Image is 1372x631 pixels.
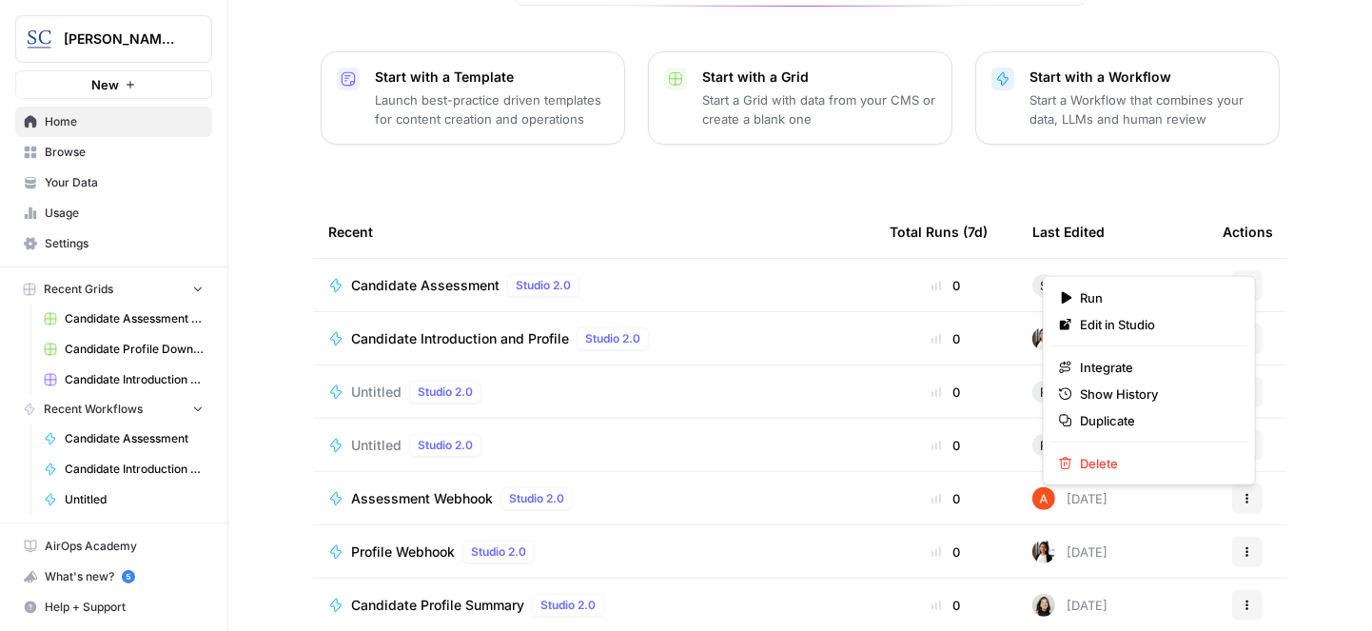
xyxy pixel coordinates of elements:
[890,596,1002,615] div: 0
[351,436,402,455] span: Untitled
[35,365,212,395] a: Candidate Introduction Download Sheet
[328,381,859,404] a: UntitledStudio 2.0
[328,594,859,617] a: Candidate Profile SummaryStudio 2.0
[45,174,204,191] span: Your Data
[328,327,859,350] a: Candidate Introduction and ProfileStudio 2.0
[35,334,212,365] a: Candidate Profile Download Sheet
[35,484,212,515] a: Untitled
[516,277,571,294] span: Studio 2.0
[1080,385,1232,404] span: Show History
[1032,487,1107,510] div: [DATE]
[15,562,212,592] button: What's new? 5
[418,437,473,454] span: Studio 2.0
[975,51,1280,145] button: Start with a WorkflowStart a Workflow that combines your data, LLMs and human review
[1080,288,1232,307] span: Run
[65,371,204,388] span: Candidate Introduction Download Sheet
[35,454,212,484] a: Candidate Introduction and Profile
[1029,90,1264,128] p: Start a Workflow that combines your data, LLMs and human review
[540,597,596,614] span: Studio 2.0
[15,168,212,198] a: Your Data
[44,281,113,298] span: Recent Grids
[890,206,988,258] div: Total Runs (7d)
[1032,594,1055,617] img: t5ef5oef8zpw1w4g2xghobes91mw
[328,541,859,563] a: Profile WebhookStudio 2.0
[65,461,204,478] span: Candidate Introduction and Profile
[1032,541,1055,563] img: xqjo96fmx1yk2e67jao8cdkou4un
[351,276,500,295] span: Candidate Assessment
[64,30,179,49] span: [PERSON_NAME] [GEOGRAPHIC_DATA]
[45,144,204,161] span: Browse
[1032,327,1107,350] div: [DATE]
[45,235,204,252] span: Settings
[1032,541,1107,563] div: [DATE]
[15,107,212,137] a: Home
[351,383,402,402] span: Untitled
[45,205,204,222] span: Usage
[15,15,212,63] button: Workspace: Stanton Chase Nashville
[648,51,952,145] button: Start with a GridStart a Grid with data from your CMS or create a blank one
[1032,594,1107,617] div: [DATE]
[471,543,526,561] span: Studio 2.0
[126,572,130,582] text: 5
[1032,327,1055,350] img: xqjo96fmx1yk2e67jao8cdkou4un
[351,542,455,562] span: Profile Webhook
[15,531,212,562] a: AirOps Academy
[351,596,524,615] span: Candidate Profile Summary
[15,198,212,228] a: Usage
[890,542,1002,562] div: 0
[65,341,204,358] span: Candidate Profile Download Sheet
[351,329,569,348] span: Candidate Introduction and Profile
[15,395,212,424] button: Recent Workflows
[509,490,564,507] span: Studio 2.0
[45,538,204,555] span: AirOps Academy
[1032,487,1055,510] img: cje7zb9ux0f2nqyv5qqgv3u0jxek
[15,275,212,304] button: Recent Grids
[15,592,212,622] button: Help + Support
[1040,276,1048,295] span: S
[890,436,1002,455] div: 0
[890,329,1002,348] div: 0
[35,304,212,334] a: Candidate Assessment Download Sheet
[35,424,212,454] a: Candidate Assessment
[15,137,212,168] a: Browse
[351,489,493,508] span: Assessment Webhook
[65,491,204,508] span: Untitled
[1029,68,1264,87] p: Start with a Workflow
[122,570,135,583] a: 5
[585,330,640,347] span: Studio 2.0
[375,90,609,128] p: Launch best-practice driven templates for content creation and operations
[1040,383,1048,402] span: R
[45,113,204,130] span: Home
[328,274,859,297] a: Candidate AssessmentStudio 2.0
[65,310,204,327] span: Candidate Assessment Download Sheet
[45,599,204,616] span: Help + Support
[1040,436,1048,455] span: R
[1080,358,1232,377] span: Integrate
[375,68,609,87] p: Start with a Template
[890,276,1002,295] div: 0
[91,75,119,94] span: New
[1032,434,1107,457] div: [DATE]
[16,562,211,591] div: What's new?
[702,90,936,128] p: Start a Grid with data from your CMS or create a blank one
[65,430,204,447] span: Candidate Assessment
[44,401,143,418] span: Recent Workflows
[328,487,859,510] a: Assessment WebhookStudio 2.0
[890,489,1002,508] div: 0
[328,434,859,457] a: UntitledStudio 2.0
[1223,206,1273,258] div: Actions
[22,22,56,56] img: Stanton Chase Nashville Logo
[15,70,212,99] button: New
[418,384,473,401] span: Studio 2.0
[1032,274,1107,297] div: [DATE]
[1080,411,1232,430] span: Duplicate
[1032,381,1107,404] div: [DATE]
[321,51,625,145] button: Start with a TemplateLaunch best-practice driven templates for content creation and operations
[15,228,212,259] a: Settings
[890,383,1002,402] div: 0
[1080,315,1232,334] span: Edit in Studio
[1032,206,1105,258] div: Last Edited
[702,68,936,87] p: Start with a Grid
[328,206,859,258] div: Recent
[1080,454,1232,473] span: Delete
